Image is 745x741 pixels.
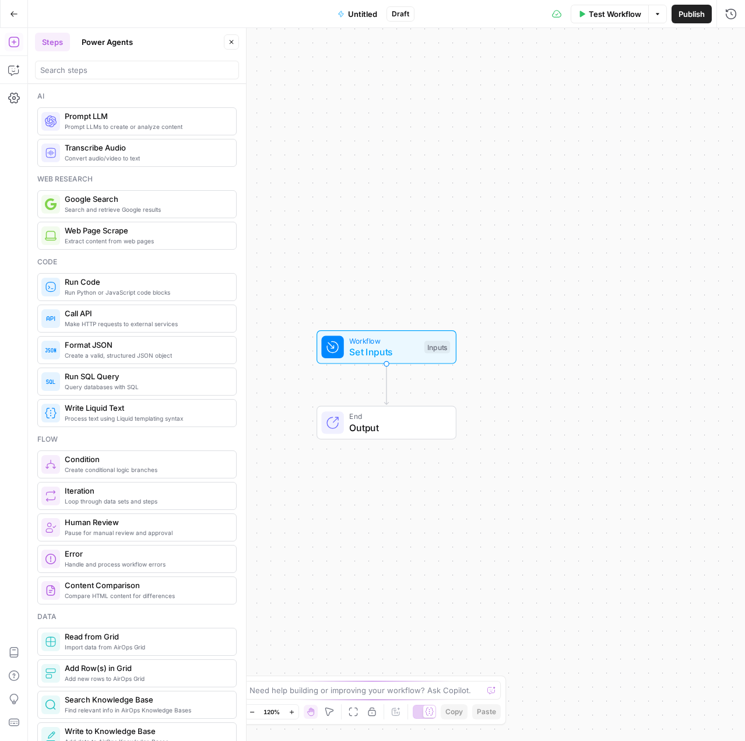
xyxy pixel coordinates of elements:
span: Format JSON [65,339,227,351]
span: Search Knowledge Base [65,694,227,705]
div: Inputs [424,341,450,354]
button: Publish [672,5,712,23]
span: Run SQL Query [65,370,227,382]
span: Make HTTP requests to external services [65,319,227,328]
span: Write Liquid Text [65,402,227,414]
span: Run Python or JavaScript code blocks [65,288,227,297]
span: Condition [65,453,227,465]
span: Handle and process workflow errors [65,560,227,569]
span: Error [65,548,227,560]
button: Untitled [331,5,384,23]
span: Web Page Scrape [65,225,227,236]
span: Transcribe Audio [65,142,227,153]
span: Paste [477,707,496,717]
div: WorkflowSet InputsInputs [278,330,495,364]
span: Read from Grid [65,631,227,642]
span: End [349,411,444,422]
button: Test Workflow [571,5,648,23]
span: Compare HTML content for differences [65,591,227,600]
button: Copy [441,704,468,719]
span: Prompt LLM [65,110,227,122]
span: Content Comparison [65,579,227,591]
input: Search steps [40,64,234,76]
span: Create a valid, structured JSON object [65,351,227,360]
div: Code [37,257,237,267]
span: Test Workflow [589,8,641,20]
span: Copy [445,707,463,717]
span: Import data from AirOps Grid [65,642,227,652]
span: Search and retrieve Google results [65,205,227,214]
span: Add Row(s) in Grid [65,662,227,674]
div: Data [37,611,237,622]
span: Call API [65,307,227,319]
span: Human Review [65,516,227,528]
span: Untitled [348,8,377,20]
span: Draft [392,9,409,19]
span: Add new rows to AirOps Grid [65,674,227,683]
span: Extract content from web pages [65,236,227,246]
span: Write to Knowledge Base [65,725,227,737]
span: Pause for manual review and approval [65,528,227,537]
img: vrinnnclop0vshvmafd7ip1g7ohf [45,585,57,596]
span: Workflow [349,335,419,346]
button: Power Agents [75,33,140,51]
span: Iteration [65,485,227,497]
div: Web research [37,174,237,184]
span: Publish [679,8,705,20]
span: Loop through data sets and steps [65,497,227,506]
span: Process text using Liquid templating syntax [65,414,227,423]
span: Find relevant info in AirOps Knowledge Bases [65,705,227,715]
button: Paste [472,704,501,719]
div: Ai [37,91,237,102]
span: Google Search [65,193,227,205]
span: Convert audio/video to text [65,153,227,163]
g: Edge from start to end [384,363,388,404]
div: Flow [37,434,237,445]
span: Prompt LLMs to create or analyze content [65,122,227,131]
span: Set Inputs [349,345,419,359]
span: Output [349,421,444,435]
span: Run Code [65,276,227,288]
span: Query databases with SQL [65,382,227,392]
button: Steps [35,33,70,51]
span: Create conditional logic branches [65,465,227,474]
div: EndOutput [278,406,495,440]
span: 120% [263,707,280,716]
